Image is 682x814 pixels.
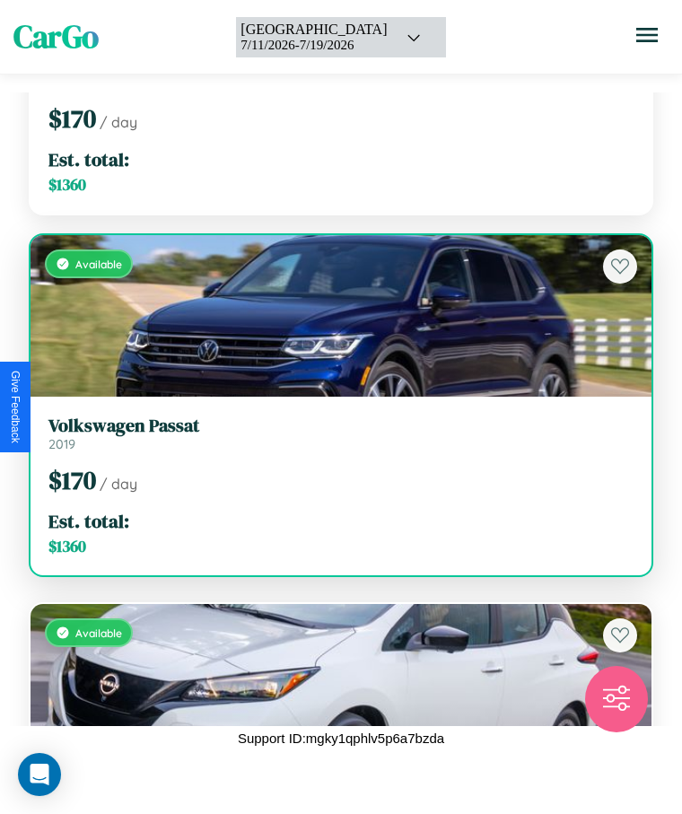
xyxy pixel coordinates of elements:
[13,15,99,58] span: CarGo
[240,38,387,53] div: 7 / 11 / 2026 - 7 / 19 / 2026
[48,146,129,172] span: Est. total:
[100,113,137,131] span: / day
[48,436,75,452] span: 2019
[48,415,634,436] h3: Volkswagen Passat
[238,726,444,750] p: Support ID: mgky1qphlv5p6a7bzda
[48,174,86,196] span: $ 1360
[48,463,96,497] span: $ 170
[9,371,22,443] div: Give Feedback
[75,258,122,271] span: Available
[48,508,129,534] span: Est. total:
[75,626,122,640] span: Available
[240,22,387,38] div: [GEOGRAPHIC_DATA]
[100,475,137,493] span: / day
[48,415,634,452] a: Volkswagen Passat2019
[18,753,61,796] div: Open Intercom Messenger
[48,101,96,136] span: $ 170
[48,536,86,557] span: $ 1360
